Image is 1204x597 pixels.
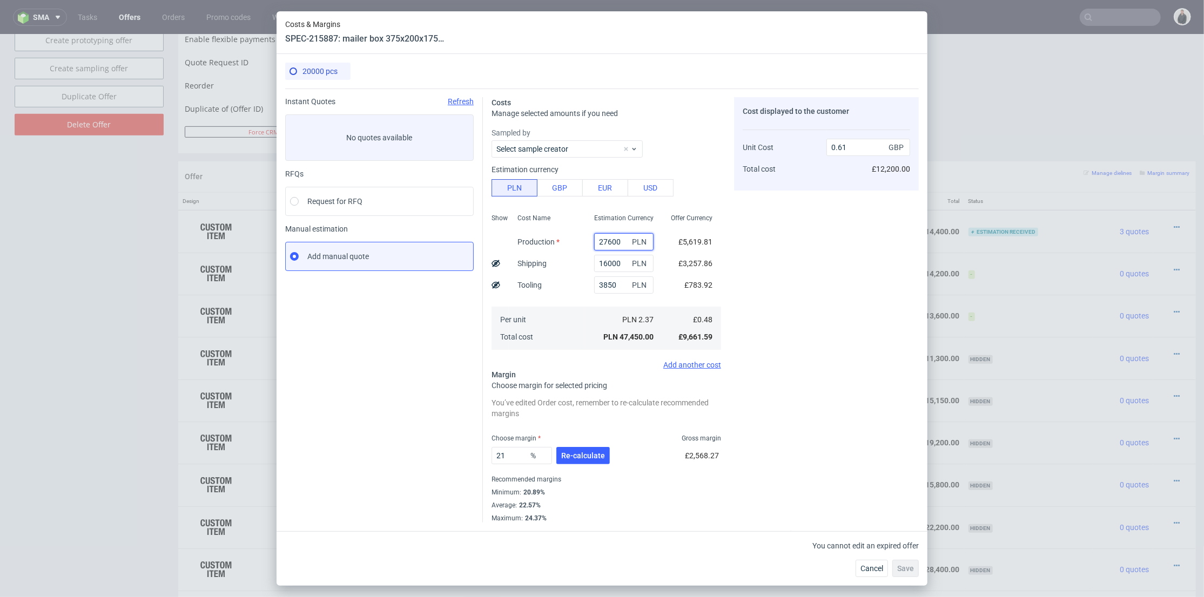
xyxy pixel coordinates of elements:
[745,514,820,556] td: £28,400.00
[349,542,393,550] span: Source:
[964,158,1093,176] th: Status
[285,169,474,178] div: RFQs
[517,501,541,510] div: 22.57%
[349,374,393,381] span: Source:
[349,350,417,361] span: mailer box fefco 427
[889,387,964,429] td: £19,200.00
[293,404,319,412] strong: 768701
[345,158,648,176] th: Name
[349,223,462,234] span: mailer box fefco 427 F71 380GSM
[697,472,745,514] td: £1.48
[189,479,243,506] img: ico-item-custom-a8f9c3db6a5631ce2f509e228e8b95abde266dc4376634de7b166047de09ff05.png
[682,434,721,443] span: Gross margin
[820,218,889,260] td: £0.00
[349,392,417,403] span: mailer box fefco 427
[492,214,508,222] span: Show
[889,514,964,556] td: £28,400.00
[693,315,712,324] span: £0.48
[603,333,654,341] span: PLN 47,450.00
[496,145,568,153] label: Select sample creator
[743,107,849,116] span: Cost displayed to the customer
[745,472,820,514] td: £22,200.00
[185,44,379,65] td: Reorder
[500,315,526,324] span: Per unit
[745,387,820,429] td: £19,200.00
[293,193,319,201] strong: 768811
[371,416,393,423] a: CBCV-2
[349,458,393,466] span: Source:
[820,345,889,387] td: £0.00
[968,363,993,371] span: hidden
[185,65,379,91] td: Duplicate of (Offer ID)
[492,165,559,174] label: Estimation currency
[189,521,243,548] img: ico-item-custom-a8f9c3db6a5631ce2f509e228e8b95abde266dc4376634de7b166047de09ff05.png
[684,281,712,289] span: £783.92
[820,387,889,429] td: £0.00
[697,218,745,260] td: £0.71
[435,182,475,191] span: SPEC- 215316
[856,560,888,577] button: Cancel
[1120,489,1149,497] span: 0 quotes
[517,281,542,289] label: Tooling
[492,486,721,499] div: Minimum :
[697,514,745,556] td: £1.42
[349,307,644,340] div: Serwach • Custom
[492,370,516,379] span: Margin
[886,140,908,155] span: GBP
[371,205,393,212] a: CBDG-1
[464,225,503,233] span: SPEC- 215662
[349,264,644,298] div: Serwach • Custom
[889,158,964,176] th: Total
[685,451,719,460] span: £2,568.27
[820,429,889,471] td: £0.00
[289,158,345,176] th: ID
[697,302,745,344] td: £1.13
[280,1,288,10] img: Hokodo
[743,165,776,173] span: Total cost
[968,321,993,329] span: hidden
[492,435,541,442] label: Choose margin
[594,276,654,294] input: 0.00
[648,472,697,514] td: 15000
[697,429,745,471] td: £1.58
[678,333,712,341] span: £9,661.59
[1120,446,1149,454] span: 0 quotes
[492,499,721,512] div: Average :
[812,541,919,550] span: You cannot edit an expired offer
[349,518,644,552] div: Serwach • Custom
[189,352,243,379] img: ico-item-custom-a8f9c3db6a5631ce2f509e228e8b95abde266dc4376634de7b166047de09ff05.png
[349,205,393,212] span: Source:
[582,179,628,196] button: EUR
[594,255,654,272] input: 0.00
[889,472,964,514] td: £22,200.00
[872,165,910,173] span: £12,200.00
[349,519,460,530] span: mailer box fefco 427 + lamination
[889,218,964,260] td: £14,200.00
[488,267,528,275] span: SPEC- 215887
[968,532,993,540] span: hidden
[285,20,447,29] span: Costs & Margins
[630,277,651,293] span: PLN
[492,109,618,118] span: Manage selected amounts if you need
[189,437,243,464] img: ico-item-custom-a8f9c3db6a5631ce2f509e228e8b95abde266dc4376634de7b166047de09ff05.png
[285,114,474,161] label: No quotes available
[820,302,889,344] td: £0.00
[889,260,964,302] td: £13,600.00
[285,33,447,45] header: SPEC-215887: mailer box 375x200x175mm 3 color flexo
[630,234,651,249] span: PLN
[517,238,560,246] label: Production
[189,310,243,337] img: ico-item-custom-a8f9c3db6a5631ce2f509e228e8b95abde266dc4376634de7b166047de09ff05.png
[697,345,745,387] td: £1.01
[648,260,697,302] td: 20000
[492,395,721,421] div: You’ve edited Order cost, remember to re-calculate recommended margins
[185,92,363,103] button: Force CRM resync
[860,565,883,572] span: Cancel
[349,560,644,594] div: Serwach • Custom
[189,395,243,422] img: ico-item-custom-a8f9c3db6a5631ce2f509e228e8b95abde266dc4376634de7b166047de09ff05.png
[371,289,393,296] a: CBCV-6
[293,277,319,286] strong: 769771
[293,320,319,328] strong: 768698
[419,351,458,360] span: SPEC- 215252
[349,477,460,487] span: mailer box fefco 427 + lamination
[745,260,820,302] td: £13,600.00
